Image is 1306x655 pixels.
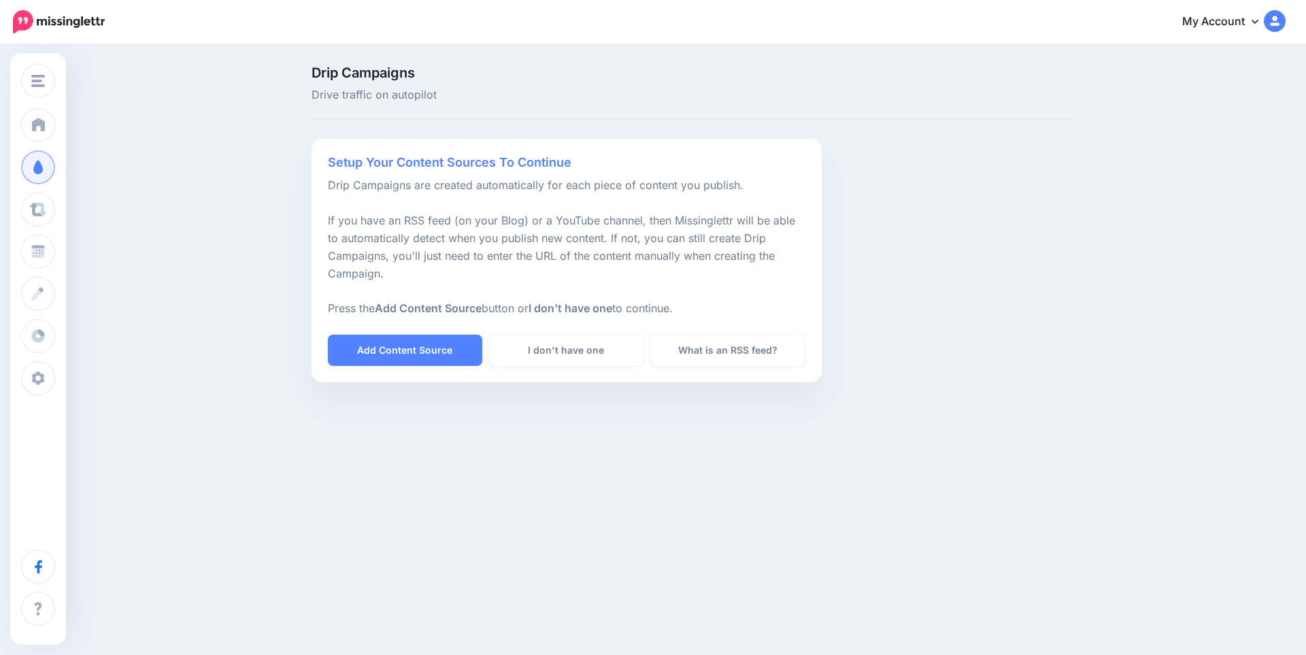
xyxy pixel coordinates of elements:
[328,155,805,170] h4: Setup Your Content Sources To Continue
[312,139,822,382] div: Drip Campaigns are created automatically for each piece of content you publish. If you have an RS...
[1169,5,1286,39] a: My Account
[312,66,437,80] span: Drip Campaigns
[13,10,105,33] img: Missinglettr
[529,301,612,315] b: I don't have one
[489,335,643,366] a: I don't have one
[312,86,437,104] span: Drive traffic on autopilot
[650,335,805,366] a: What is an RSS feed?
[31,75,45,87] img: menu.png
[375,301,482,315] b: Add Content Source
[328,335,482,366] a: Add Content Source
